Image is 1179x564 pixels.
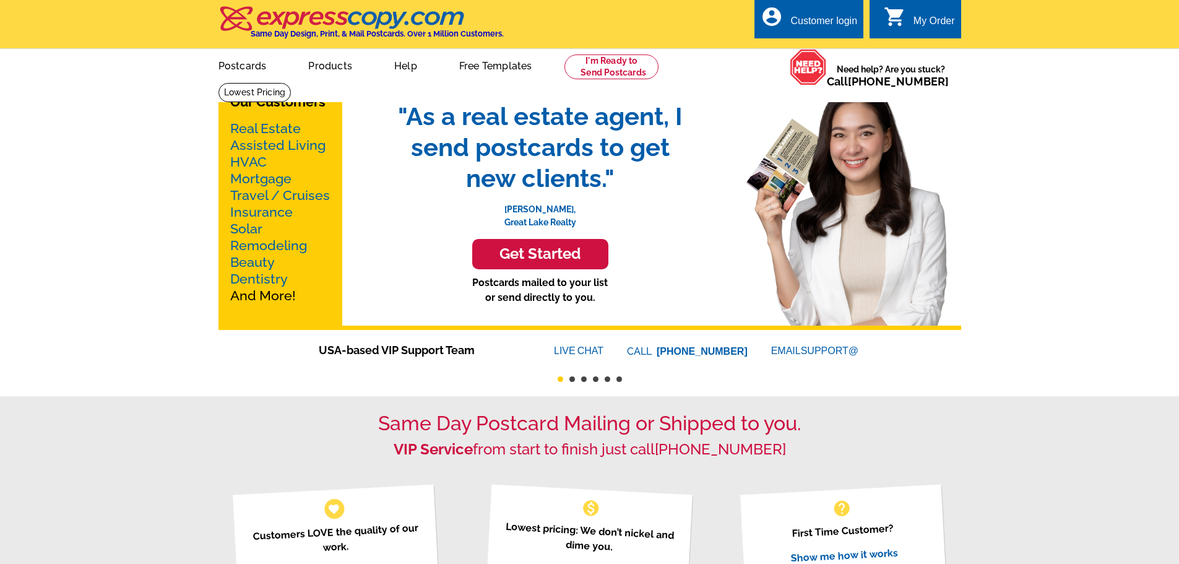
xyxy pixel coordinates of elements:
button: 3 of 6 [581,376,587,382]
a: Same Day Design, Print, & Mail Postcards. Over 1 Million Customers. [218,15,504,38]
a: Show me how it works [790,547,898,564]
a: EMAILSUPPORT@ [771,345,860,356]
font: LIVE [554,344,577,358]
a: [PHONE_NUMBER] [655,440,786,458]
div: My Order [913,15,955,33]
button: 1 of 6 [558,376,563,382]
div: Customer login [790,15,857,33]
p: Postcards mailed to your list or send directly to you. [386,275,695,305]
a: Products [288,50,372,79]
a: Postcards [199,50,287,79]
a: Remodeling [230,238,307,253]
a: Real Estate [230,121,301,136]
p: And More! [230,120,330,304]
a: Mortgage [230,171,292,186]
p: Customers LOVE the quality of our work. [248,520,423,559]
button: 5 of 6 [605,376,610,382]
a: LIVECHAT [554,345,603,356]
img: help [790,49,827,85]
i: account_circle [761,6,783,28]
a: [PHONE_NUMBER] [848,75,949,88]
a: [PHONE_NUMBER] [657,346,748,357]
a: Help [374,50,437,79]
a: Travel / Cruises [230,188,330,203]
font: SUPPORT@ [801,344,860,358]
span: "As a real estate agent, I send postcards to get new clients." [386,101,695,194]
a: Free Templates [439,50,552,79]
font: CALL [627,344,654,359]
strong: VIP Service [394,440,473,458]
a: shopping_cart My Order [884,14,955,29]
span: monetization_on [581,498,601,518]
span: Need help? Are you stuck? [827,63,955,88]
button: 6 of 6 [616,376,622,382]
a: Get Started [386,239,695,269]
h2: from start to finish just call [218,441,961,459]
button: 2 of 6 [569,376,575,382]
span: USA-based VIP Support Team [319,342,517,358]
h4: Same Day Design, Print, & Mail Postcards. Over 1 Million Customers. [251,29,504,38]
a: Beauty [230,254,275,270]
a: Insurance [230,204,293,220]
p: First Time Customer? [756,519,930,543]
a: HVAC [230,154,267,170]
span: Call [827,75,949,88]
button: 4 of 6 [593,376,598,382]
a: Assisted Living [230,137,326,153]
a: Solar [230,221,262,236]
h3: Get Started [488,245,593,263]
span: favorite [327,502,340,515]
a: Dentistry [230,271,288,287]
span: help [832,498,852,518]
a: account_circle Customer login [761,14,857,29]
p: [PERSON_NAME], Great Lake Realty [386,194,695,229]
i: shopping_cart [884,6,906,28]
h1: Same Day Postcard Mailing or Shipped to you. [218,412,961,435]
p: Lowest pricing: We don’t nickel and dime you. [502,519,677,558]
